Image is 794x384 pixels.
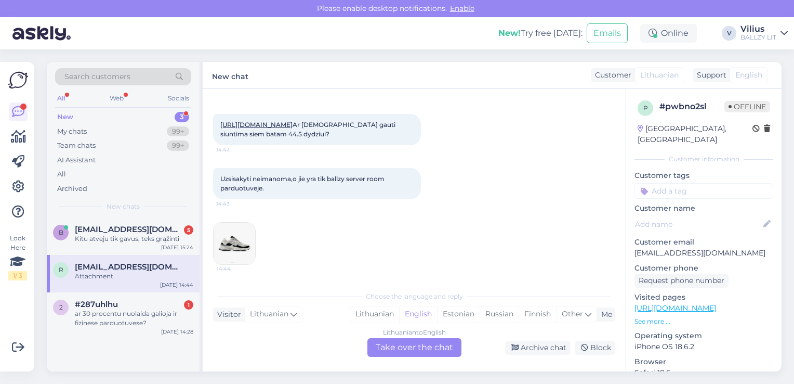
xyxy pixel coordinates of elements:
[587,23,628,43] button: Emails
[437,306,480,322] div: Estonian
[75,300,118,309] span: #287uhlhu
[214,223,255,264] img: Attachment
[184,300,193,310] div: 1
[634,303,716,313] a: [URL][DOMAIN_NAME]
[57,140,96,151] div: Team chats
[108,92,126,105] div: Web
[634,367,773,378] p: Safari 18.6
[57,112,73,122] div: New
[693,70,726,81] div: Support
[634,170,773,181] p: Customer tags
[640,24,697,43] div: Online
[498,27,583,40] div: Try free [DATE]:
[217,265,256,273] span: 14:44
[161,244,193,251] div: [DATE] 15:24
[634,203,773,214] p: Customer name
[634,263,773,274] p: Customer phone
[740,33,776,42] div: BALLZY LIT
[220,121,397,138] span: Ar [DEMOGRAPHIC_DATA] gauti siuntima siem batam 44.5 dydziui?
[213,309,241,320] div: Visitor
[75,225,183,234] span: birgiolaite@icloud.com
[216,146,255,153] span: 14:42
[634,274,729,288] div: Request phone number
[220,121,293,129] a: [URL][DOMAIN_NAME]
[57,184,87,194] div: Archived
[57,169,66,180] div: All
[8,271,27,280] div: 1 / 3
[166,92,191,105] div: Socials
[597,309,612,320] div: Me
[59,228,63,236] span: b
[399,306,437,322] div: English
[634,356,773,367] p: Browser
[75,272,193,281] div: Attachment
[175,112,189,122] div: 3
[220,175,386,192] span: Uzsisakyti neimanoma,o jie yra tik ballzy server room parduotuveje.
[591,70,631,81] div: Customer
[75,262,183,272] span: rubchikass@gmail.com
[634,237,773,248] p: Customer email
[212,68,248,82] label: New chat
[167,140,189,151] div: 99+
[480,306,519,322] div: Russian
[640,70,679,81] span: Lithuanian
[634,330,773,341] p: Operating system
[635,219,761,230] input: Add name
[447,4,478,13] span: Enable
[55,92,67,105] div: All
[740,25,788,42] a: ViliusBALLZY LIT
[634,155,773,164] div: Customer information
[562,309,583,318] span: Other
[519,306,556,322] div: Finnish
[634,317,773,326] p: See more ...
[57,155,96,165] div: AI Assistant
[8,234,27,280] div: Look Here
[59,303,63,311] span: 2
[160,281,193,289] div: [DATE] 14:44
[57,126,87,137] div: My chats
[634,292,773,303] p: Visited pages
[350,306,399,322] div: Lithuanian
[724,101,770,112] span: Offline
[367,338,461,357] div: Take over the chat
[107,202,140,211] span: New chats
[216,200,255,208] span: 14:43
[383,328,446,337] div: Lithuanian to English
[8,70,28,90] img: Askly Logo
[643,104,648,112] span: p
[64,71,130,82] span: Search customers
[634,341,773,352] p: iPhone OS 18.6.2
[75,234,193,244] div: Kitu atveju tik gavus, teks grąžinti
[59,266,63,274] span: r
[498,28,521,38] b: New!
[634,248,773,259] p: [EMAIL_ADDRESS][DOMAIN_NAME]
[575,341,615,355] div: Block
[659,100,724,113] div: # pwbno2sl
[161,328,193,336] div: [DATE] 14:28
[505,341,571,355] div: Archive chat
[167,126,189,137] div: 99+
[213,292,615,301] div: Choose the language and reply
[184,225,193,235] div: 5
[634,183,773,199] input: Add a tag
[250,309,288,320] span: Lithuanian
[740,25,776,33] div: Vilius
[75,309,193,328] div: ar 30 procentu nuolaida galioja ir fizinese parduotuvese?
[722,26,736,41] div: V
[735,70,762,81] span: English
[638,123,752,145] div: [GEOGRAPHIC_DATA], [GEOGRAPHIC_DATA]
